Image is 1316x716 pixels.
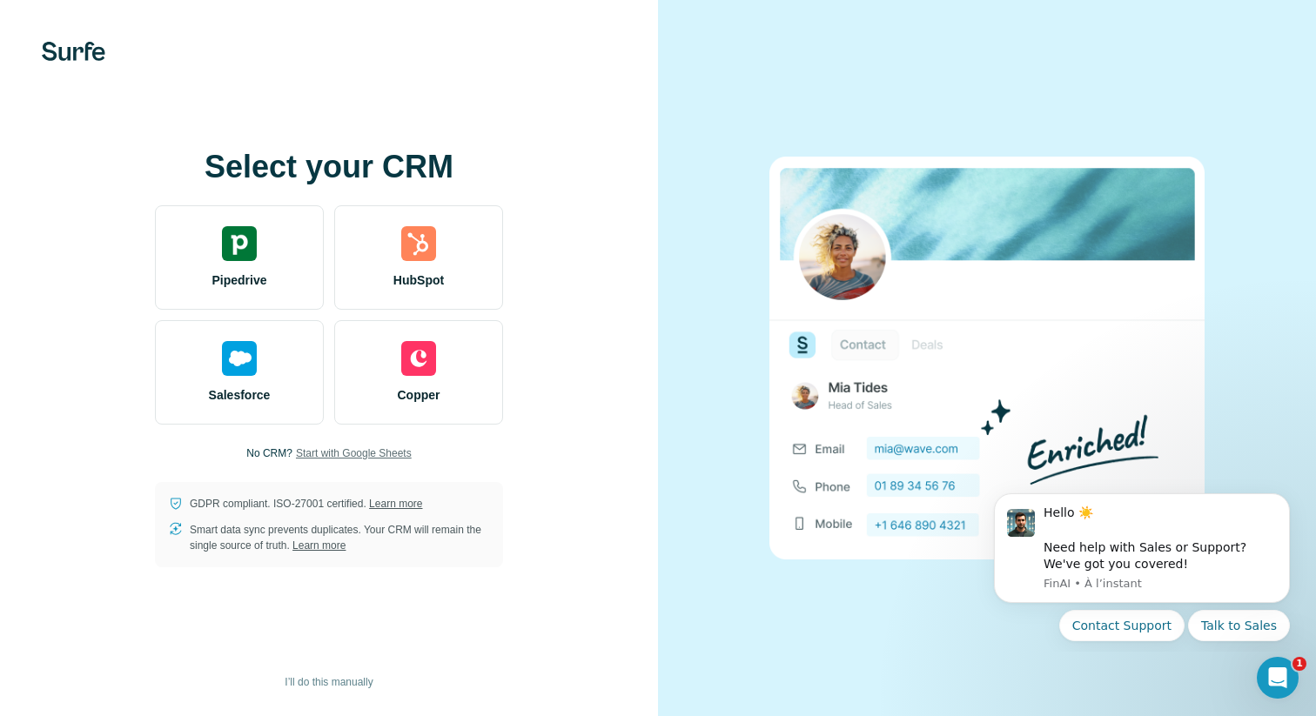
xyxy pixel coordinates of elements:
p: GDPR compliant. ISO-27001 certified. [190,496,422,512]
a: Learn more [292,539,346,552]
a: Learn more [369,498,422,510]
img: pipedrive's logo [222,226,257,261]
span: 1 [1292,657,1306,671]
button: Start with Google Sheets [296,445,412,461]
img: salesforce's logo [222,341,257,376]
span: Copper [398,386,440,404]
img: copper's logo [401,341,436,376]
img: none image [769,157,1205,559]
iframe: Intercom notifications message [968,478,1316,652]
img: hubspot's logo [401,226,436,261]
button: I’ll do this manually [272,669,385,695]
iframe: Intercom live chat [1257,657,1299,699]
p: No CRM? [246,445,292,461]
span: Salesforce [209,386,271,404]
span: Pipedrive [211,271,266,289]
span: I’ll do this manually [285,674,373,690]
img: Surfe's logo [42,42,105,61]
span: HubSpot [393,271,444,289]
h1: Select your CRM [155,150,503,184]
p: Smart data sync prevents duplicates. Your CRM will remain the single source of truth. [190,522,489,553]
